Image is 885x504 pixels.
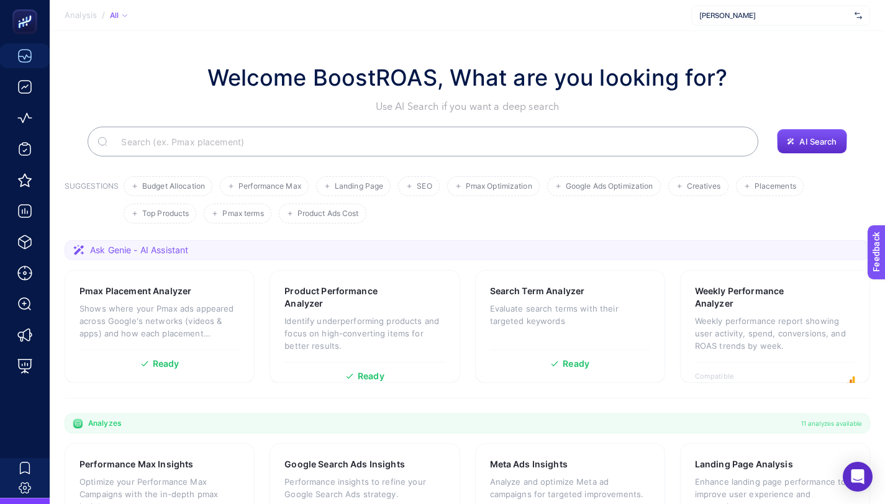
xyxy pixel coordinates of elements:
h3: Product Performance Analyzer [284,285,406,310]
span: Pmax terms [222,209,263,218]
div: Open Intercom Messenger [843,462,873,492]
h3: Search Term Analyzer [490,285,585,297]
span: Ready [563,359,589,368]
p: Weekly performance report showing user activity, spend, conversions, and ROAS trends by week. [695,315,855,352]
h3: Pmax Placement Analyzer [79,285,191,297]
span: Placements [755,182,796,191]
span: Top Products [142,209,189,218]
h3: Google Search Ads Insights [284,458,405,470]
span: Ask Genie - AI Assistant [90,244,188,256]
span: Creatives [687,182,721,191]
span: AI Search [799,137,837,146]
span: / [102,10,105,20]
a: Product Performance AnalyzerIdentify underperforming products and focus on high-converting items ... [270,270,460,383]
span: Analysis [65,11,97,20]
span: SEO [417,182,432,191]
span: Feedback [7,4,47,14]
span: Ready [358,372,384,380]
h1: Welcome BoostROAS, What are you looking for? [207,61,728,94]
span: Analyzes [88,418,121,428]
h3: SUGGESTIONS [65,181,119,223]
p: Use AI Search if you want a deep search [207,99,728,114]
a: Weekly Performance AnalyzerWeekly performance report showing user activity, spend, conversions, a... [680,270,870,383]
h3: Performance Max Insights [79,458,193,470]
a: Pmax Placement AnalyzerShows where your Pmax ads appeared across Google's networks (videos & apps... [65,270,255,383]
h3: Landing Page Analysis [695,458,793,470]
p: Shows where your Pmax ads appeared across Google's networks (videos & apps) and how each placemen... [79,302,240,340]
a: Search Term AnalyzerEvaluate search terms with their targeted keywordsReady [475,270,665,383]
span: Performance Max [238,182,301,191]
p: Performance insights to refine your Google Search Ads strategy. [284,475,445,500]
span: Budget Allocation [142,182,205,191]
p: Analyze and optimize Meta ad campaigns for targeted improvements. [490,475,650,500]
span: [PERSON_NAME] [699,11,850,20]
span: Ready [153,359,179,368]
div: All [110,11,127,20]
input: Search [111,124,748,159]
span: Compatible with: [695,372,751,389]
span: 11 analyzes available [801,418,862,428]
h3: Meta Ads Insights [490,458,568,470]
p: Identify underperforming products and focus on high-converting items for better results. [284,315,445,352]
span: Product Ads Cost [297,209,359,218]
span: Google Ads Optimization [566,182,653,191]
h3: Weekly Performance Analyzer [695,285,816,310]
img: svg%3e [855,9,862,22]
span: Pmax Optimization [466,182,532,191]
span: Landing Page [335,182,383,191]
button: AI Search [777,129,846,154]
p: Evaluate search terms with their targeted keywords [490,302,650,327]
